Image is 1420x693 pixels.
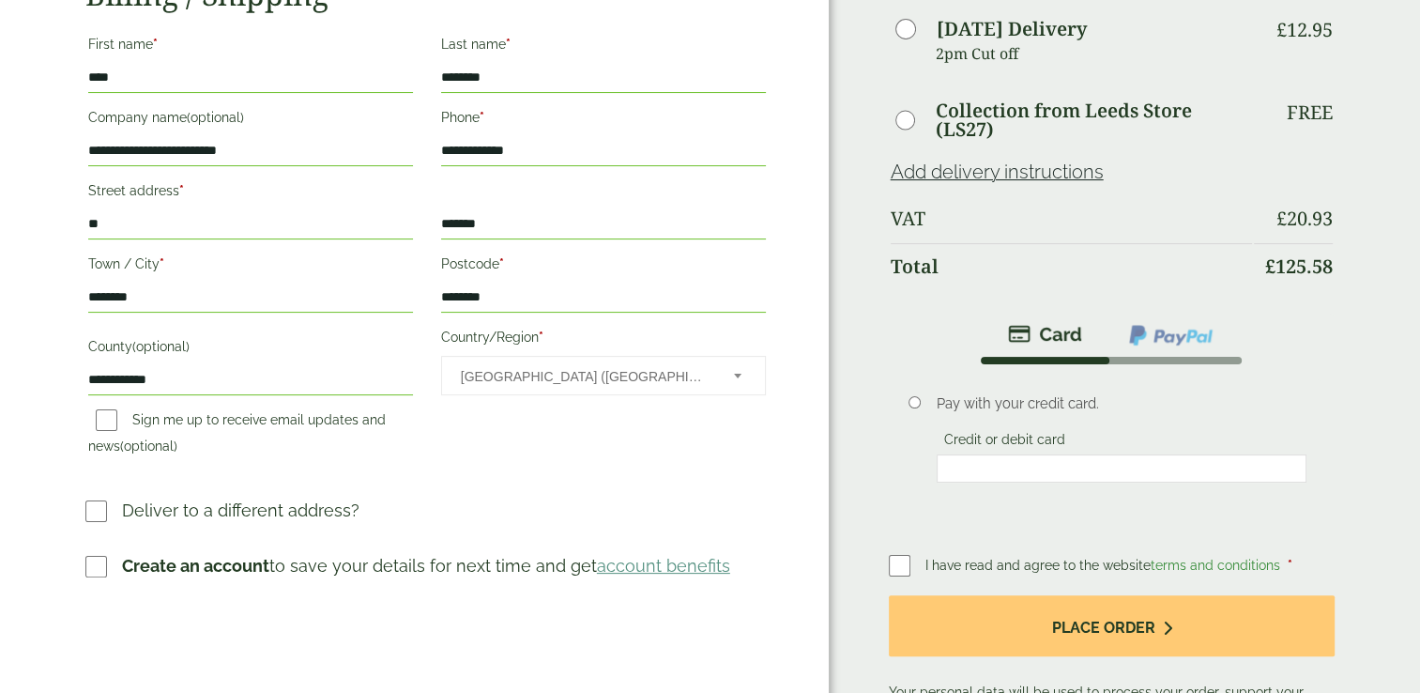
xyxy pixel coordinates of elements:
abbr: required [153,37,158,52]
p: Pay with your credit card. [937,393,1305,414]
strong: Create an account [122,556,269,576]
span: £ [1265,254,1275,279]
abbr: required [179,183,184,198]
label: Country/Region [441,324,766,356]
img: stripe.png [1008,323,1082,346]
span: £ [1276,206,1287,231]
label: Town / City [88,251,413,283]
bdi: 20.93 [1276,206,1333,231]
a: Add delivery instructions [891,161,1104,183]
input: Sign me up to receive email updates and news(optional) [96,409,117,431]
iframe: Secure card payment input frame [942,460,1300,477]
span: £ [1276,17,1287,42]
abbr: required [506,37,511,52]
abbr: required [539,330,543,345]
label: Postcode [441,251,766,283]
label: Phone [441,104,766,136]
span: (optional) [120,439,177,454]
label: [DATE] Delivery [937,20,1087,38]
span: (optional) [132,339,190,354]
th: Total [891,243,1253,289]
label: Company name [88,104,413,136]
abbr: required [1288,558,1292,573]
bdi: 125.58 [1265,254,1333,279]
span: United Kingdom (UK) [461,357,709,396]
button: Place order [889,595,1336,656]
label: Collection from Leeds Store (LS27) [936,101,1252,139]
p: Deliver to a different address? [122,498,359,523]
abbr: required [499,256,504,271]
span: (optional) [187,110,244,125]
a: terms and conditions [1151,558,1280,573]
span: I have read and agree to the website [925,558,1284,573]
abbr: required [160,256,164,271]
label: County [88,333,413,365]
abbr: required [480,110,484,125]
span: Country/Region [441,356,766,395]
th: VAT [891,196,1253,241]
a: account benefits [597,556,730,576]
p: to save your details for next time and get [122,553,730,578]
p: 2pm Cut off [936,39,1253,68]
label: Last name [441,31,766,63]
bdi: 12.95 [1276,17,1333,42]
label: Sign me up to receive email updates and news [88,412,386,459]
p: Free [1287,101,1333,124]
label: First name [88,31,413,63]
label: Credit or debit card [937,432,1073,453]
label: Street address [88,177,413,209]
img: ppcp-gateway.png [1127,323,1214,347]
